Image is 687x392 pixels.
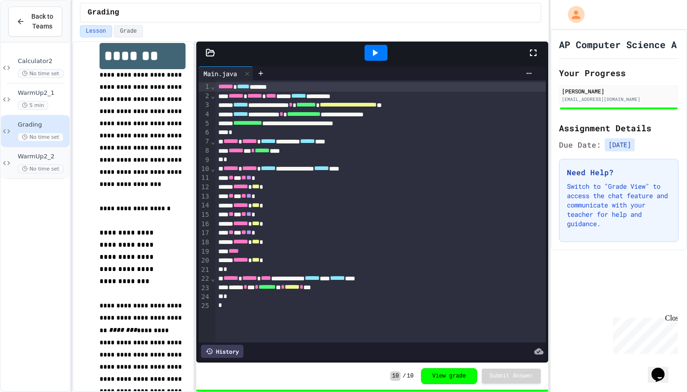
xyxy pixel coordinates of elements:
div: 20 [199,256,210,265]
button: Lesson [80,25,112,37]
span: Back to Teams [30,12,54,31]
div: 23 [199,284,210,293]
span: Fold line [210,275,215,282]
span: No time set [18,133,64,142]
div: 12 [199,183,210,192]
div: 6 [199,128,210,137]
button: Grade [114,25,143,37]
div: 25 [199,301,210,310]
span: No time set [18,69,64,78]
div: 1 [199,82,210,92]
div: 11 [199,173,210,183]
span: 5 min [18,101,48,110]
div: 4 [199,110,210,119]
div: 13 [199,192,210,201]
button: Back to Teams [8,7,62,36]
div: 14 [199,201,210,210]
iframe: chat widget [648,355,678,383]
div: Chat with us now!Close [4,4,64,59]
iframe: chat widget [609,314,678,354]
button: View grade [421,368,477,384]
div: My Account [558,4,587,25]
div: 17 [199,228,210,238]
span: Grading [88,7,119,18]
div: 5 [199,119,210,128]
span: Fold line [210,138,215,145]
span: Submit Answer [489,372,533,380]
h2: Your Progress [559,66,679,79]
span: 10 [390,371,401,381]
span: Calculator2 [18,57,68,65]
span: Fold line [210,83,215,90]
span: WarmUp2_2 [18,153,68,161]
h3: Need Help? [567,167,671,178]
div: [PERSON_NAME] [562,87,676,95]
span: Fold line [210,92,215,100]
h1: AP Computer Science A [559,38,677,51]
div: Main.java [199,69,242,78]
span: No time set [18,164,64,173]
div: 18 [199,238,210,247]
p: Switch to "Grade View" to access the chat feature and communicate with your teacher for help and ... [567,182,671,228]
span: Due Date: [559,139,601,150]
button: Submit Answer [482,369,541,384]
div: 10 [199,164,210,174]
div: 9 [199,156,210,164]
div: 22 [199,274,210,284]
span: WarmUp2_1 [18,89,68,97]
div: 2 [199,92,210,101]
div: 3 [199,100,210,110]
div: 21 [199,265,210,274]
span: 10 [407,372,414,380]
div: 15 [199,210,210,220]
div: History [201,345,243,358]
div: [EMAIL_ADDRESS][DOMAIN_NAME] [562,96,676,103]
span: / [402,372,406,380]
div: 19 [199,247,210,257]
div: 8 [199,146,210,156]
h2: Assignment Details [559,121,679,135]
span: Grading [18,121,68,129]
div: 7 [199,137,210,146]
div: Main.java [199,66,253,80]
div: 16 [199,220,210,229]
span: [DATE] [605,138,635,151]
div: 24 [199,292,210,301]
span: Fold line [210,165,215,172]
